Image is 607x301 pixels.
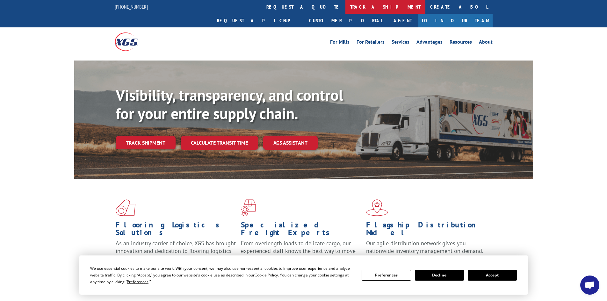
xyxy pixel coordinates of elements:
[416,39,443,47] a: Advantages
[392,39,409,47] a: Services
[418,14,493,27] a: Join Our Team
[366,221,487,240] h1: Flagship Distribution Model
[181,136,258,150] a: Calculate transit time
[90,265,354,285] div: We use essential cookies to make our site work. With your consent, we may also use non-essential ...
[263,136,318,150] a: XGS ASSISTANT
[241,221,361,240] h1: Specialized Freight Experts
[366,199,388,216] img: xgs-icon-flagship-distribution-model-red
[115,4,148,10] a: [PHONE_NUMBER]
[212,14,304,27] a: Request a pickup
[387,14,418,27] a: Agent
[116,136,176,149] a: Track shipment
[479,39,493,47] a: About
[116,85,343,123] b: Visibility, transparency, and control for your entire supply chain.
[241,240,361,268] p: From overlength loads to delicate cargo, our experienced staff knows the best way to move your fr...
[330,39,350,47] a: For Mills
[357,39,385,47] a: For Retailers
[415,270,464,281] button: Decline
[366,240,483,254] span: Our agile distribution network gives you nationwide inventory management on demand.
[468,270,517,281] button: Accept
[127,279,148,284] span: Preferences
[116,240,236,262] span: As an industry carrier of choice, XGS has brought innovation and dedication to flooring logistics...
[241,199,256,216] img: xgs-icon-focused-on-flooring-red
[255,272,278,278] span: Cookie Policy
[362,270,411,281] button: Preferences
[116,221,236,240] h1: Flooring Logistics Solutions
[304,14,387,27] a: Customer Portal
[116,199,135,216] img: xgs-icon-total-supply-chain-intelligence-red
[79,255,528,295] div: Cookie Consent Prompt
[580,276,599,295] div: Open chat
[450,39,472,47] a: Resources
